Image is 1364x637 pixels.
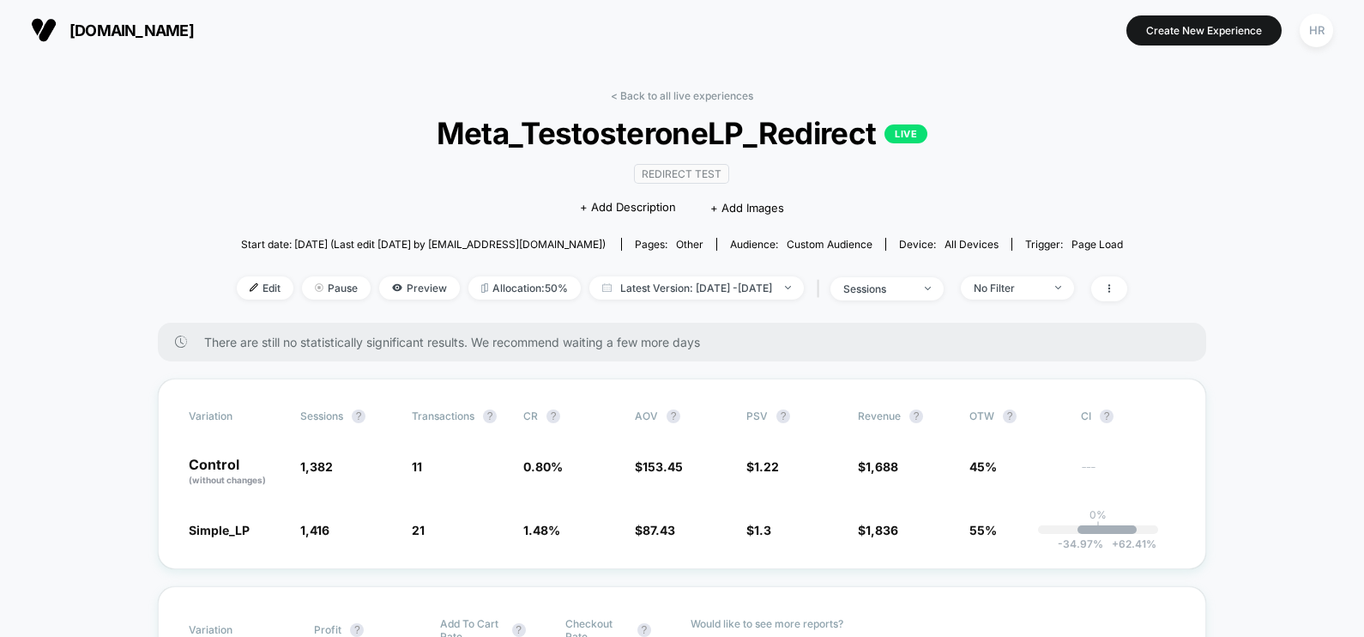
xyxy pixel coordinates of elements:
span: 1,836 [866,523,898,537]
button: HR [1295,13,1338,48]
p: | [1096,521,1100,534]
p: Would like to see more reports? [691,617,1175,630]
span: AOV [635,409,658,422]
p: LIVE [884,124,927,143]
span: 0.80 % [523,459,563,474]
span: $ [858,523,898,537]
span: 153.45 [643,459,683,474]
span: Latest Version: [DATE] - [DATE] [589,276,804,300]
img: edit [250,283,258,292]
button: ? [776,409,790,423]
span: Profit [314,623,341,636]
span: Simple_LP [189,523,250,537]
span: $ [746,523,771,537]
span: other [676,238,703,251]
span: + [1112,537,1119,550]
span: 1.48 % [523,523,560,537]
span: Variation [189,409,283,423]
img: rebalance [481,283,488,293]
span: -34.97 % [1058,537,1103,550]
button: ? [512,623,526,637]
button: ? [352,409,365,423]
span: 62.41 % [1103,537,1156,550]
div: Audience: [730,238,872,251]
button: Create New Experience [1126,15,1282,45]
span: 1.3 [754,523,771,537]
span: 11 [412,459,422,474]
img: end [785,286,791,289]
span: There are still no statistically significant results. We recommend waiting a few more days [204,335,1172,349]
span: $ [746,459,779,474]
span: $ [635,523,675,537]
span: OTW [969,409,1064,423]
button: ? [1003,409,1017,423]
span: CI [1081,409,1175,423]
span: Redirect Test [634,164,729,184]
button: ? [483,409,497,423]
span: Custom Audience [787,238,872,251]
span: 1,688 [866,459,898,474]
span: Transactions [412,409,474,422]
span: Revenue [858,409,901,422]
span: $ [858,459,898,474]
span: + Add Description [580,199,676,216]
a: < Back to all live experiences [611,89,753,102]
img: end [315,283,323,292]
span: Preview [379,276,460,300]
img: calendar [602,283,612,292]
span: PSV [746,409,768,422]
p: 0% [1089,508,1107,521]
button: ? [546,409,560,423]
span: Page Load [1071,238,1123,251]
div: sessions [843,282,912,295]
span: --- [1081,462,1175,487]
span: Pause [302,276,371,300]
button: ? [1100,409,1114,423]
span: (without changes) [189,475,266,485]
span: Device: [885,238,1011,251]
span: | [812,276,830,301]
div: Pages: [635,238,703,251]
button: ? [350,623,364,637]
span: 21 [412,523,425,537]
img: end [1055,286,1061,289]
span: Start date: [DATE] (Last edit [DATE] by [EMAIL_ADDRESS][DOMAIN_NAME]) [241,238,606,251]
span: [DOMAIN_NAME] [69,21,194,39]
span: $ [635,459,683,474]
span: 45% [969,459,997,474]
span: Sessions [300,409,343,422]
div: No Filter [974,282,1042,294]
img: Visually logo [31,17,57,43]
span: Meta_TestosteroneLP_Redirect [281,115,1083,151]
span: + Add Images [710,201,784,215]
span: 87.43 [643,523,675,537]
span: all devices [945,238,999,251]
span: 1,416 [300,523,329,537]
span: Allocation: 50% [468,276,581,300]
p: Control [189,458,283,487]
div: Trigger: [1025,238,1123,251]
div: HR [1300,14,1333,47]
button: ? [909,409,923,423]
span: Edit [237,276,293,300]
button: ? [637,623,651,637]
span: 1.22 [754,459,779,474]
span: CR [523,409,538,422]
span: 55% [969,523,997,537]
button: [DOMAIN_NAME] [26,16,199,44]
img: end [925,287,931,290]
span: 1,382 [300,459,333,474]
button: ? [667,409,680,423]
